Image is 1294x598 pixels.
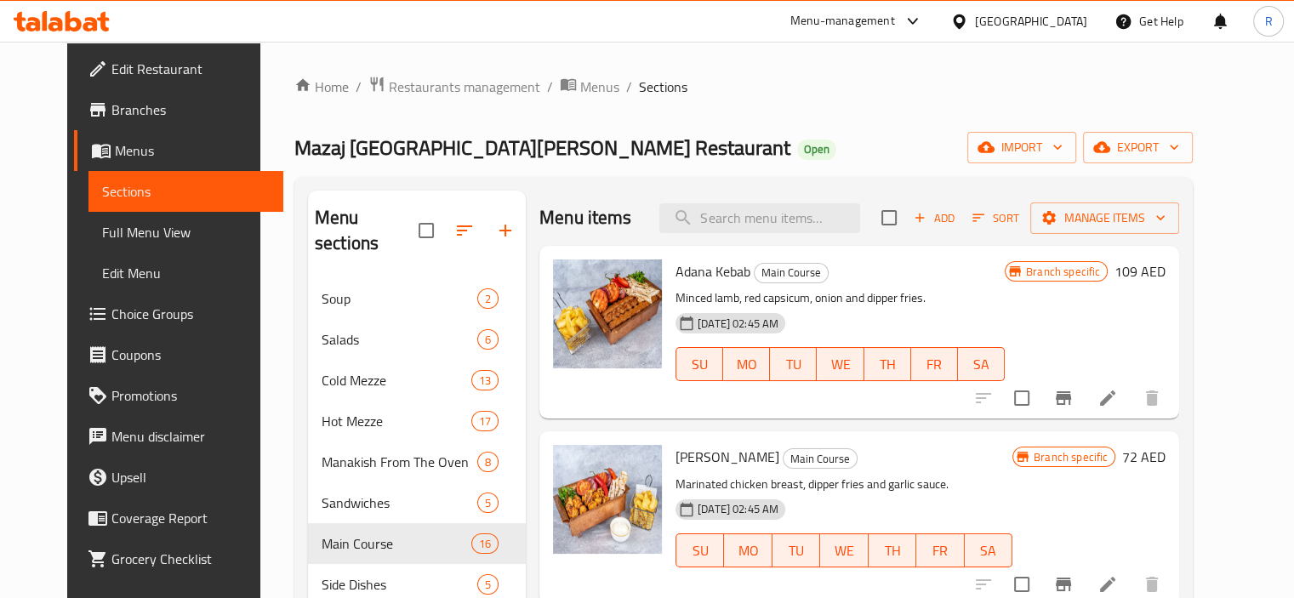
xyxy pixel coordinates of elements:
[102,222,270,242] span: Full Menu View
[965,352,998,377] span: SA
[477,493,499,513] div: items
[691,316,785,332] span: [DATE] 02:45 AM
[322,574,477,595] span: Side Dishes
[88,253,283,293] a: Edit Menu
[477,288,499,309] div: items
[1019,264,1107,280] span: Branch specific
[322,411,471,431] div: Hot Mezze
[308,319,526,360] div: Salads6
[102,181,270,202] span: Sections
[88,171,283,212] a: Sections
[472,373,498,389] span: 13
[724,533,772,567] button: MO
[308,482,526,523] div: Sandwiches5
[981,137,1063,158] span: import
[322,370,471,390] span: Cold Mezze
[102,263,270,283] span: Edit Menu
[967,132,1076,163] button: import
[315,205,419,256] h2: Menu sections
[322,493,477,513] span: Sandwiches
[471,533,499,554] div: items
[74,48,283,89] a: Edit Restaurant
[115,140,270,161] span: Menus
[478,332,498,348] span: 6
[408,213,444,248] span: Select all sections
[975,12,1087,31] div: [GEOGRAPHIC_DATA]
[820,533,868,567] button: WE
[1097,574,1118,595] a: Edit menu item
[471,411,499,431] div: items
[74,457,283,498] a: Upsell
[580,77,619,97] span: Menus
[907,205,961,231] button: Add
[294,128,790,167] span: Mazaj [GEOGRAPHIC_DATA][PERSON_NAME] Restaurant
[308,401,526,441] div: Hot Mezze17
[74,416,283,457] a: Menu disclaimer
[784,449,857,469] span: Main Course
[659,203,860,233] input: search
[308,360,526,401] div: Cold Mezze13
[875,538,909,563] span: TH
[1122,445,1166,469] h6: 72 AED
[972,208,1019,228] span: Sort
[972,538,1006,563] span: SA
[88,212,283,253] a: Full Menu View
[478,291,498,307] span: 2
[444,210,485,251] span: Sort sections
[111,467,270,487] span: Upsell
[111,385,270,406] span: Promotions
[74,130,283,171] a: Menus
[790,11,895,31] div: Menu-management
[322,452,477,472] div: Manakish From The Oven
[547,77,553,97] li: /
[676,474,1012,495] p: Marinated chicken breast, dipper fries and garlic sauce.
[864,347,911,381] button: TH
[730,352,763,377] span: MO
[322,533,471,554] span: Main Course
[308,441,526,482] div: Manakish From The Oven8
[1264,12,1272,31] span: R
[478,454,498,470] span: 8
[308,278,526,319] div: Soup2
[322,288,477,309] span: Soup
[783,448,858,469] div: Main Course
[111,426,270,447] span: Menu disclaimer
[817,347,864,381] button: WE
[923,538,957,563] span: FR
[1004,380,1040,416] span: Select to update
[111,508,270,528] span: Coverage Report
[1043,378,1084,419] button: Branch-specific-item
[918,352,951,377] span: FR
[683,538,717,563] span: SU
[731,538,765,563] span: MO
[560,76,619,98] a: Menus
[368,76,540,98] a: Restaurants management
[1030,202,1179,234] button: Manage items
[683,352,716,377] span: SU
[471,370,499,390] div: items
[477,574,499,595] div: items
[777,352,810,377] span: TU
[691,501,785,517] span: [DATE] 02:45 AM
[827,538,861,563] span: WE
[676,288,1005,309] p: Minced lamb, red capsicum, onion and dipper fries.
[322,329,477,350] span: Salads
[478,577,498,593] span: 5
[477,329,499,350] div: items
[755,263,828,282] span: Main Course
[356,77,362,97] li: /
[772,533,820,567] button: TU
[911,208,957,228] span: Add
[111,100,270,120] span: Branches
[111,304,270,324] span: Choice Groups
[961,205,1030,231] span: Sort items
[477,452,499,472] div: items
[111,549,270,569] span: Grocery Checklist
[1044,208,1166,229] span: Manage items
[1097,137,1179,158] span: export
[965,533,1012,567] button: SA
[754,263,829,283] div: Main Course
